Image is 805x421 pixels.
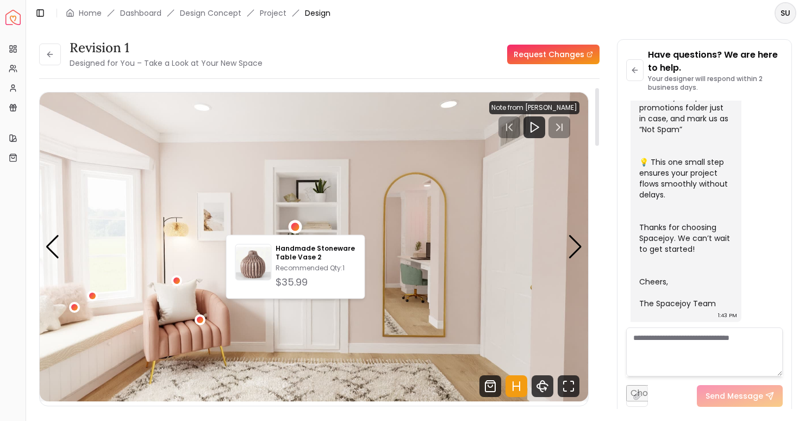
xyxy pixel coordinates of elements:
[489,101,579,114] div: Note from [PERSON_NAME]
[66,8,330,18] nav: breadcrumb
[648,48,783,75] p: Have questions? We are here to help.
[305,8,330,18] span: Design
[775,2,796,24] button: SU
[776,3,795,23] span: SU
[568,235,583,259] div: Next slide
[532,375,553,397] svg: 360 View
[718,310,737,321] div: 1:43 PM
[70,39,263,57] h3: Revision 1
[648,75,783,92] p: Your designer will respond within 2 business days.
[479,375,501,397] svg: Shop Products from this design
[276,244,355,262] p: Handmade Stoneware Table Vase 2
[528,121,541,134] svg: Play
[236,247,271,282] img: Handmade Stoneware Table Vase 2
[70,58,263,69] small: Designed for You – Take a Look at Your New Space
[558,375,579,397] svg: Fullscreen
[507,45,600,64] a: Request Changes
[79,8,102,18] a: Home
[235,244,356,290] a: Handmade Stoneware Table Vase 2Handmade Stoneware Table Vase 2Recommended Qty:1$35.99
[45,235,60,259] div: Previous slide
[276,275,355,290] div: $35.99
[40,92,588,401] div: 3 / 5
[506,375,527,397] svg: Hotspots Toggle
[5,10,21,25] a: Spacejoy
[260,8,286,18] a: Project
[180,8,241,18] li: Design Concept
[120,8,161,18] a: Dashboard
[40,92,588,401] img: Design Render 3
[5,10,21,25] img: Spacejoy Logo
[40,92,588,401] div: Carousel
[276,264,355,273] p: Recommended Qty: 1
